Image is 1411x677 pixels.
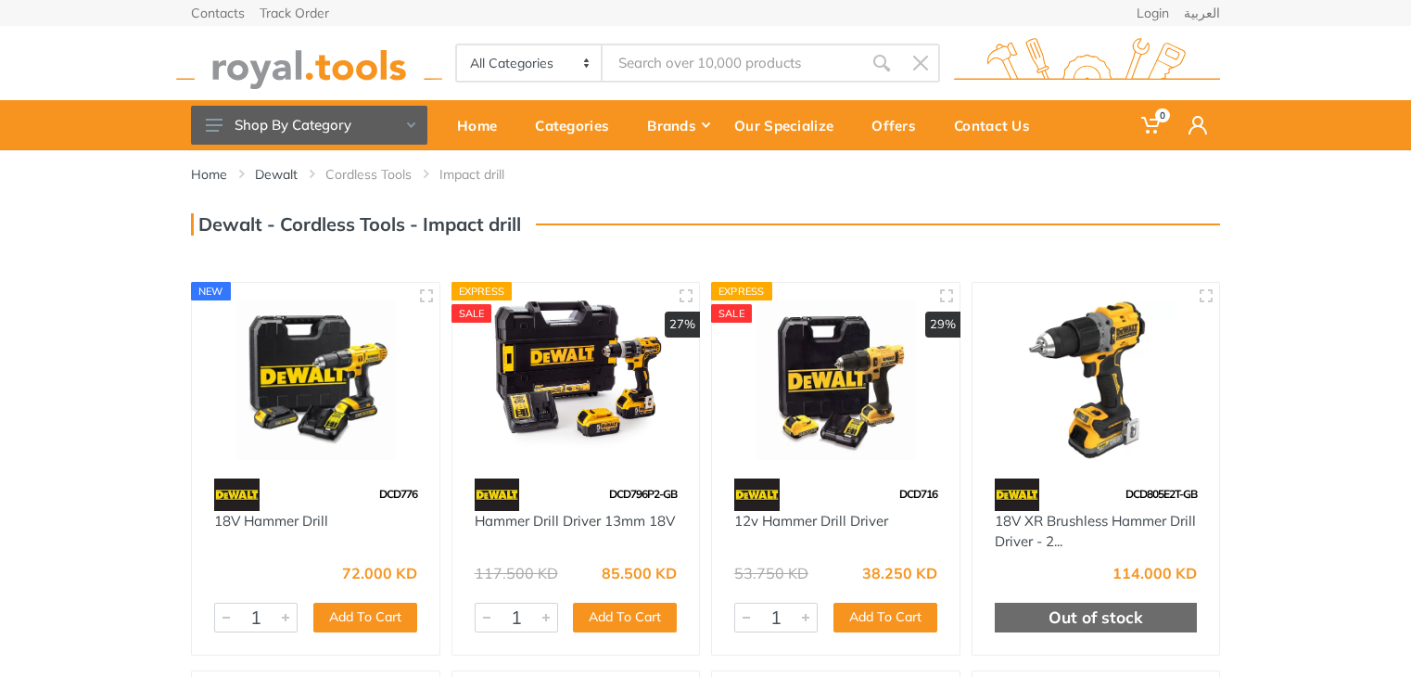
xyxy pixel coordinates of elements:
span: DCD805E2T-GB [1125,487,1197,501]
a: Login [1137,6,1169,19]
a: Contacts [191,6,245,19]
div: 85.500 KD [602,566,677,581]
h3: Dewalt - Cordless Tools - Impact drill [191,213,521,236]
div: Express [451,282,513,300]
div: 29% [925,312,960,338]
span: 0 [1155,109,1170,122]
a: 18V XR Brushless Hammer Drill Driver - 2... [995,512,1196,551]
img: 45.webp [734,479,780,511]
img: 45.webp [475,479,520,511]
div: 117.500 KD [475,566,558,581]
div: Our Specialize [721,106,858,145]
div: SALE [451,304,492,323]
select: Category [457,45,603,81]
a: Home [191,165,227,184]
a: Track Order [260,6,329,19]
img: 45.webp [995,479,1040,511]
img: 45.webp [214,479,260,511]
div: Offers [858,106,941,145]
nav: breadcrumb [191,165,1220,184]
img: Royal Tools - Hammer Drill Driver 13mm 18V [469,300,683,460]
a: العربية [1184,6,1220,19]
button: Shop By Category [191,106,427,145]
div: Express [711,282,772,300]
img: royal.tools Logo [954,38,1220,89]
div: new [191,282,231,300]
button: Add To Cart [833,603,937,632]
span: DCD796P2-GB [609,487,677,501]
a: Dewalt [255,165,298,184]
a: Home [444,100,522,150]
li: Impact drill [439,165,532,184]
img: Royal Tools - 12v Hammer Drill Driver [729,300,943,460]
div: SALE [711,304,752,323]
a: Our Specialize [721,100,858,150]
a: Offers [858,100,941,150]
input: Site search [603,44,862,83]
div: 27% [665,312,700,338]
button: Add To Cart [573,603,677,632]
div: 38.250 KD [862,566,937,581]
a: Cordless Tools [325,165,412,184]
span: DCD716 [899,487,937,501]
a: Contact Us [941,100,1055,150]
div: 114.000 KD [1112,566,1197,581]
div: Brands [634,106,721,145]
img: Royal Tools - 18V XR Brushless Hammer Drill Driver - 2 X 1.7 Ah POWERSTACK Batteries [989,300,1203,460]
div: 53.750 KD [734,566,808,581]
div: Home [444,106,522,145]
img: royal.tools Logo [176,38,442,89]
a: 0 [1128,100,1176,150]
a: Categories [522,100,634,150]
img: Royal Tools - 18V Hammer Drill [209,300,423,460]
button: Add To Cart [313,603,417,632]
a: 12v Hammer Drill Driver [734,512,888,530]
span: DCD776 [379,487,417,501]
div: Categories [522,106,634,145]
div: Out of stock [995,603,1198,632]
div: 72.000 KD [342,566,417,581]
a: Hammer Drill Driver 13mm 18V [475,512,675,530]
div: Contact Us [941,106,1055,145]
a: 18V Hammer Drill [214,512,328,530]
